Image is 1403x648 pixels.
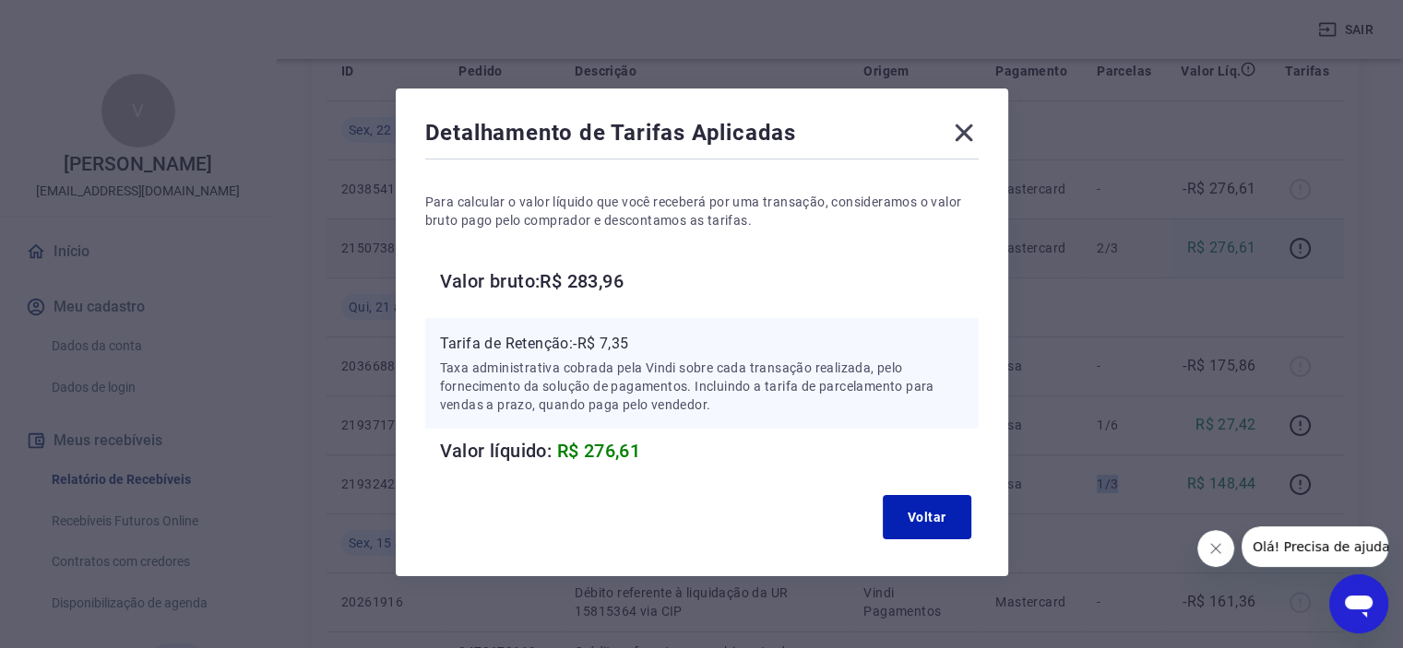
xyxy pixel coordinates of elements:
h6: Valor líquido: [440,436,979,465]
p: Taxa administrativa cobrada pela Vindi sobre cada transação realizada, pelo fornecimento da soluç... [440,359,964,414]
p: Para calcular o valor líquido que você receberá por uma transação, consideramos o valor bruto pag... [425,193,979,230]
iframe: Fechar mensagem [1197,530,1234,567]
span: Olá! Precisa de ajuda? [11,13,155,28]
button: Voltar [883,495,971,539]
span: R$ 276,61 [557,440,641,462]
h6: Valor bruto: R$ 283,96 [440,266,979,296]
iframe: Mensagem da empresa [1242,526,1388,567]
iframe: Botão para abrir a janela de mensagens [1329,574,1388,633]
p: Tarifa de Retenção: -R$ 7,35 [440,333,964,355]
div: Detalhamento de Tarifas Aplicadas [425,118,979,155]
